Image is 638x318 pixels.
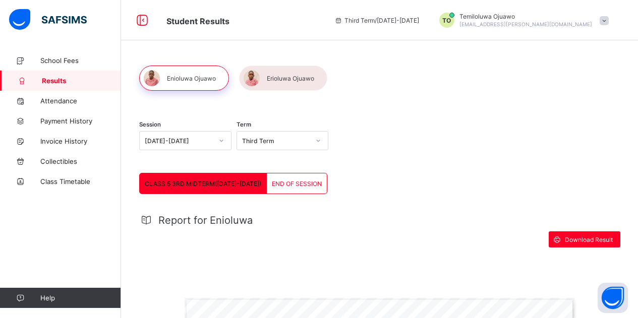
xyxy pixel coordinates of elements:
span: Help [40,294,121,302]
span: [EMAIL_ADDRESS][PERSON_NAME][DOMAIN_NAME] [459,21,592,27]
span: Results [42,77,121,85]
span: Payment History [40,117,121,125]
span: Temiloluwa Ojuawo [459,13,592,20]
span: Student Results [166,16,229,26]
span: CLASS 5 3RD MIDTERM([DATE]-[DATE]) [145,180,261,187]
img: safsims [9,9,87,30]
span: Term [237,121,251,128]
span: Class Timetable [40,177,121,185]
div: Third Term [242,137,310,145]
div: [DATE]-[DATE] [145,137,213,145]
span: Collectibles [40,157,121,165]
span: END OF SESSION [272,180,322,187]
span: Download Result [565,236,613,243]
span: Attendance [40,97,121,105]
div: Temiloluwa Ojuawo [429,13,614,28]
span: session/term information [334,17,419,24]
span: School Fees [40,56,121,65]
span: TO [442,17,451,24]
button: Open asap [598,283,628,313]
span: Session [139,121,161,128]
span: Invoice History [40,137,121,145]
span: Report for Enioluwa [158,214,253,226]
